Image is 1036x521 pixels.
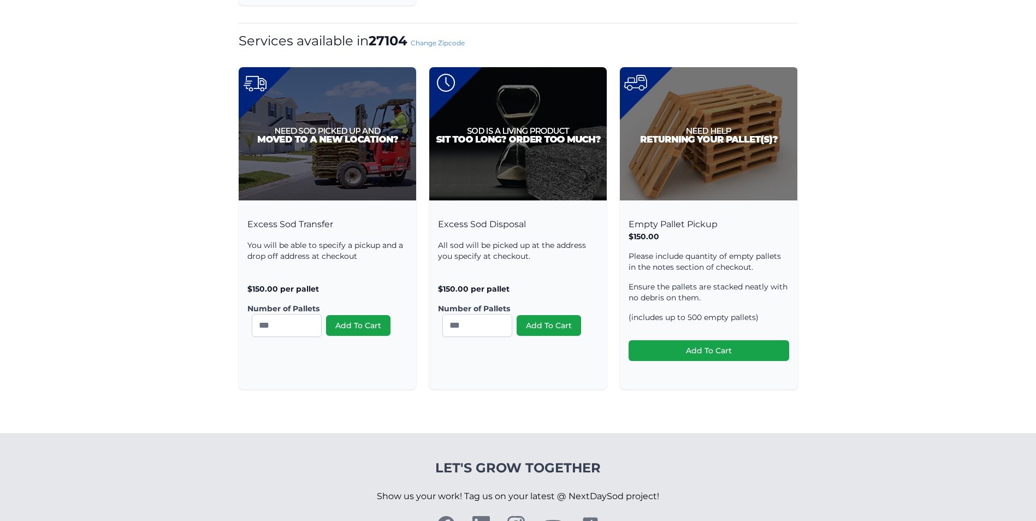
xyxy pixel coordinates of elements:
[377,459,659,477] h4: Let's Grow Together
[629,312,789,323] p: (includes up to 500 empty pallets)
[247,240,407,262] p: You will be able to specify a pickup and a drop off address at checkout
[326,315,390,336] button: Add To Cart
[438,303,589,314] label: Number of Pallets
[369,33,407,49] strong: 27104
[239,32,798,50] h1: Services available in
[411,39,465,47] a: Change Zipcode
[629,281,789,303] p: Ensure the pallets are stacked neatly with no debris on them.
[247,283,407,294] p: $150.00 per pallet
[247,303,399,314] label: Number of Pallets
[438,283,598,294] p: $150.00 per pallet
[239,67,416,200] img: Excess Sod Transfer Product Image
[429,67,607,200] img: Excess Sod Disposal Product Image
[377,477,659,516] p: Show us your work! Tag us on your latest @ NextDaySod project!
[629,251,789,273] p: Please include quantity of empty pallets in the notes section of checkout.
[239,207,416,365] div: Excess Sod Transfer
[629,340,789,361] button: Add To Cart
[620,207,797,389] div: Empty Pallet Pickup
[629,231,789,242] p: $150.00
[620,67,797,200] img: Pallet Pickup Product Image
[438,240,598,262] p: All sod will be picked up at the address you specify at checkout.
[517,315,581,336] button: Add To Cart
[429,207,607,365] div: Excess Sod Disposal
